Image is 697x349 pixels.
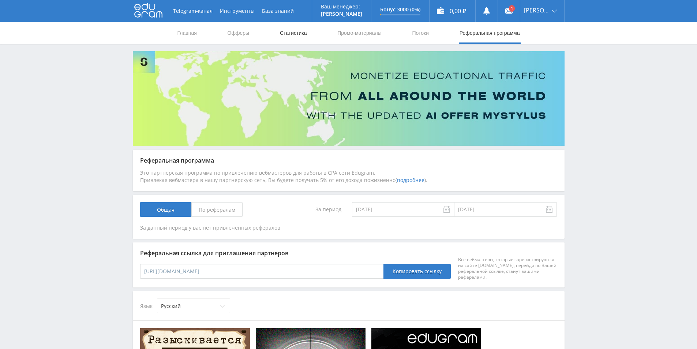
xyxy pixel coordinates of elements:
a: Реферальная программа [459,22,521,44]
p: [PERSON_NAME] [321,11,362,17]
button: Копировать ссылку [383,264,451,279]
a: Статистика [279,22,308,44]
a: Главная [177,22,198,44]
a: Потоки [411,22,430,44]
img: Banner [133,51,565,146]
a: Офферы [227,22,250,44]
p: Ваш менеджер: [321,4,362,10]
a: подробнее [397,177,424,183]
p: Бонус 3000 (0%) [380,7,420,12]
span: Общая [140,202,191,217]
div: Реферальная ссылка для приглашения партнеров [140,250,557,256]
div: За период [281,202,345,217]
span: [PERSON_NAME] [524,7,550,13]
span: По рефералам [191,202,243,217]
a: Промо-материалы [337,22,382,44]
div: Это партнерская программа по привлечению вебмастеров для работы в CPA сети Edugram. Привлекая веб... [140,169,557,184]
div: Реферальная программа [140,157,557,164]
div: Все вебмастеры, которые зарегистрируются на сайте [DOMAIN_NAME], перейдя по Вашей реферальной ссы... [458,257,557,280]
div: Язык [140,298,557,313]
span: ( ). [396,177,427,183]
div: За данный период у вас нет привлечённых рефералов [140,224,557,231]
